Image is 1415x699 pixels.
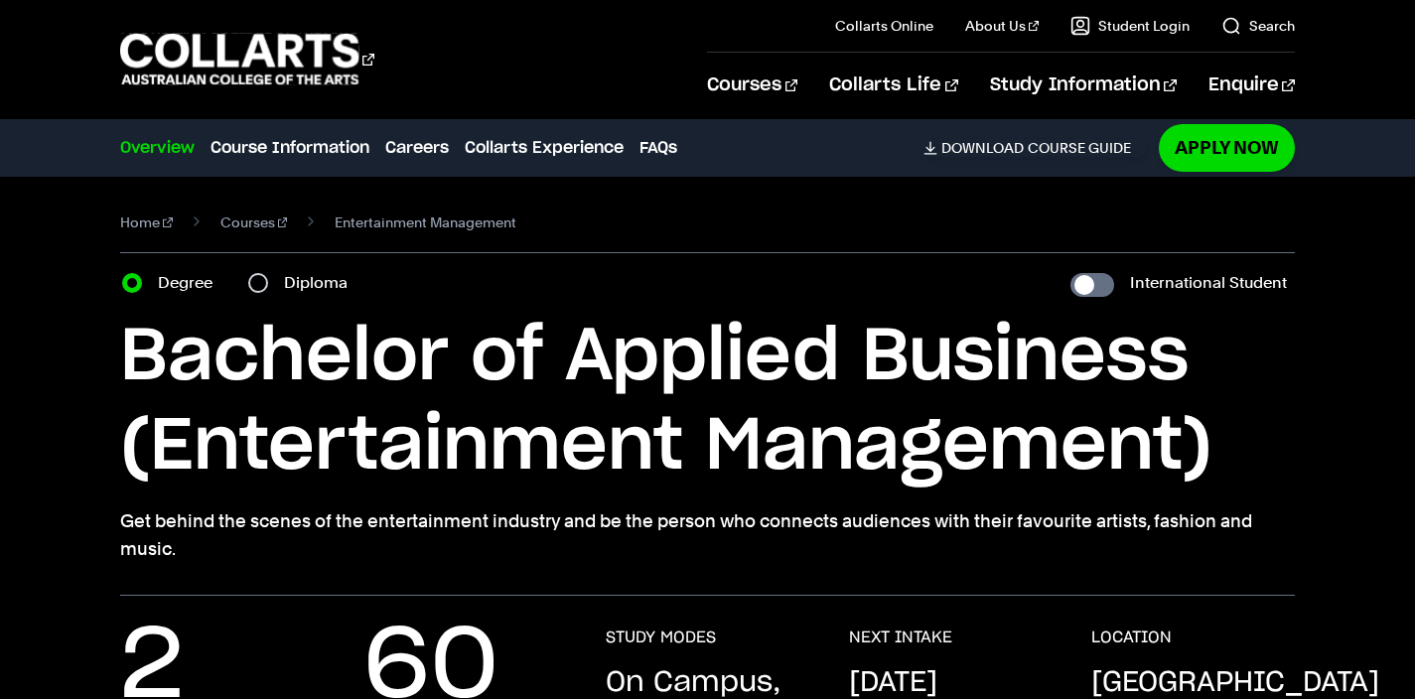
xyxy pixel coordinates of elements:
a: Collarts Online [835,16,933,36]
label: International Student [1130,269,1287,297]
a: Collarts Life [829,53,957,118]
a: Enquire [1208,53,1295,118]
h3: NEXT INTAKE [849,628,952,647]
a: Apply Now [1159,124,1295,171]
a: Course Information [211,136,369,160]
p: Get behind the scenes of the entertainment industry and be the person who connects audiences with... [120,507,1295,563]
a: Student Login [1070,16,1190,36]
h3: LOCATION [1091,628,1172,647]
a: Courses [707,53,797,118]
a: Courses [220,209,288,236]
a: Study Information [990,53,1177,118]
label: Degree [158,269,224,297]
a: Home [120,209,173,236]
a: About Us [965,16,1039,36]
a: Overview [120,136,195,160]
h1: Bachelor of Applied Business (Entertainment Management) [120,313,1295,491]
a: Search [1221,16,1295,36]
span: Entertainment Management [335,209,516,236]
a: Collarts Experience [465,136,624,160]
div: Go to homepage [120,31,374,87]
a: FAQs [639,136,677,160]
a: DownloadCourse Guide [923,139,1147,157]
label: Diploma [284,269,359,297]
h3: STUDY MODES [606,628,716,647]
a: Careers [385,136,449,160]
span: Download [941,139,1024,157]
